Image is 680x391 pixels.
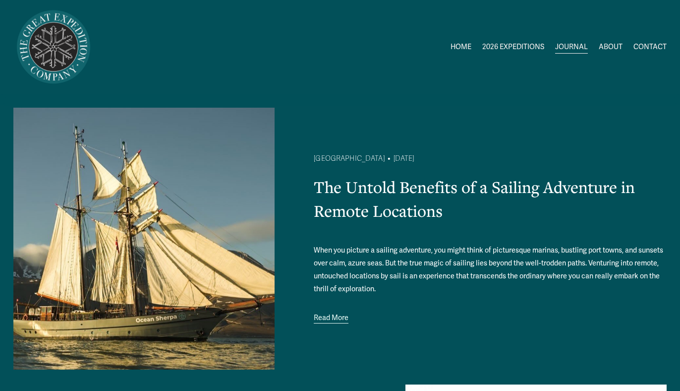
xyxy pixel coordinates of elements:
img: Arctic Expeditions [13,7,94,87]
a: The Untold Benefits of a Sailing Adventure in Remote Locations [314,176,635,222]
a: CONTACT [633,40,667,54]
a: HOME [451,40,471,54]
span: 2026 EXPEDITIONS [482,41,544,54]
a: Read More [314,312,348,325]
a: folder dropdown [482,40,544,54]
a: JOURNAL [555,40,588,54]
p: When you picture a sailing adventure, you might think of picturesque marinas, bustling port towns... [314,244,666,296]
img: The Untold Benefits of a Sailing Adventure in Remote Locations [13,108,275,370]
a: ABOUT [599,40,623,54]
time: [DATE] [394,155,414,162]
a: [GEOGRAPHIC_DATA] [314,154,384,163]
